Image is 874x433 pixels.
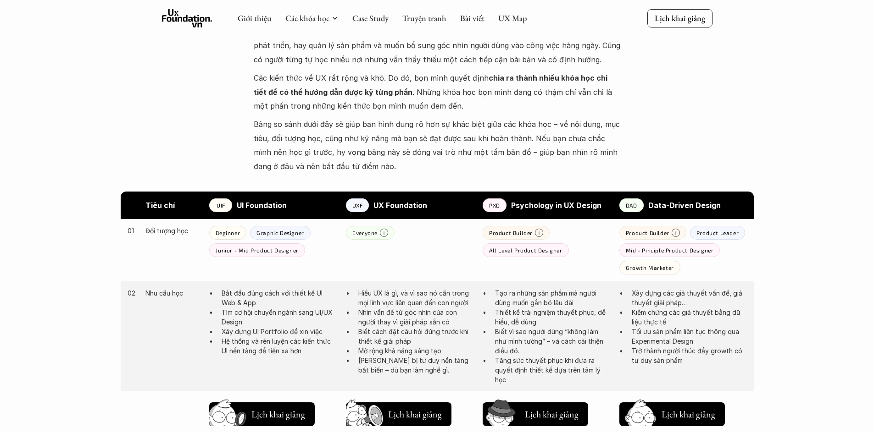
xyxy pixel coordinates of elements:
[358,307,473,327] p: Nhìn vấn đề từ góc nhìn của con người thay vì giải pháp sẵn có
[626,230,669,236] p: Product Builder
[352,230,378,236] p: Everyone
[358,356,473,375] p: [PERSON_NAME] bị tư duy nền tảng bất biến – dù bạn làm nghề gì.
[217,202,225,208] p: UIF
[647,9,713,27] a: Lịch khai giảng
[619,402,725,426] button: Lịch khai giảng
[285,13,329,23] a: Các khóa học
[209,402,315,426] button: Lịch khai giảng
[373,201,427,210] strong: UX Foundation
[222,327,337,336] p: Xây dựng UI Portfolio để xin việc
[524,408,579,421] h5: Lịch khai giảng
[358,327,473,346] p: Biết cách đặt câu hỏi đúng trước khi thiết kế giải pháp
[495,356,610,384] p: Tăng sức thuyết phục khi đưa ra quyết định thiết kế dựa trên tâm lý học
[346,402,451,426] button: Lịch khai giảng
[489,202,500,208] p: PXD
[626,202,637,208] p: DAD
[632,288,747,307] p: Xây dựng các giả thuyết vấn đề, giả thuyết giải pháp…
[222,288,337,307] p: Bắt đầu đúng cách với thiết kế UI Web & App
[238,13,272,23] a: Giới thiệu
[209,399,315,426] a: Lịch khai giảng
[128,226,137,236] p: 01
[216,247,298,253] p: Junior - Mid Product Designer
[632,327,747,346] p: Tối ưu sản phẩm liên tục thông qua Experimental Design
[498,13,527,23] a: UX Map
[254,11,621,67] p: Mỗi người có một lộ trình phù hợp khác nhau, tùy thuộc vào background và mục đích học của mỗi ngư...
[128,288,137,298] p: 02
[632,346,747,365] p: Trở thành người thúc đẩy growth có tư duy sản phẩm
[254,71,621,113] p: Các kiến thức về UX rất rộng và khó. Do đó, bọn mình quyết định . Những khóa học bọn mình đang có...
[648,201,721,210] strong: Data-Driven Design
[222,336,337,356] p: Hệ thống và rèn luyện các kiến thức UI nền tảng để tiến xa hơn
[254,73,609,96] strong: chia ra thành nhiều khóa học chi tiết để có thể hướng dẫn được kỹ từng phần
[237,201,287,210] strong: UI Foundation
[655,13,705,23] p: Lịch khai giảng
[402,13,446,23] a: Truyện tranh
[352,13,389,23] a: Case Study
[661,408,716,421] h5: Lịch khai giảng
[626,247,714,253] p: Mid - Pinciple Product Designer
[489,230,533,236] p: Product Builder
[254,117,621,173] p: Bảng so sánh dưới đây sẽ giúp bạn hình dung rõ hơn sự khác biệt giữa các khóa học – về nội dung, ...
[460,13,484,23] a: Bài viết
[626,264,674,271] p: Growth Marketer
[483,399,588,426] a: Lịch khai giảng
[632,307,747,327] p: Kiểm chứng các giả thuyết bằng dữ liệu thực tế
[358,288,473,307] p: Hiểu UX là gì, và vì sao nó cần trong mọi lĩnh vực liên quan đến con người
[358,346,473,356] p: Mở rộng khả năng sáng tạo
[489,247,562,253] p: All Level Product Designer
[145,201,175,210] strong: Tiêu chí
[511,201,601,210] strong: Psychology in UX Design
[495,307,610,327] p: Thiết kế trải nghiệm thuyết phục, dễ hiểu, dễ dùng
[495,327,610,356] p: Biết vì sao người dùng “không làm như mình tưởng” – và cách cải thiện điều đó.
[352,202,363,208] p: UXF
[495,288,610,307] p: Tạo ra những sản phẩm mà người dùng muốn gắn bó lâu dài
[145,288,200,298] p: Nhu cầu học
[251,408,306,421] h5: Lịch khai giảng
[216,230,240,236] p: Beginner
[619,399,725,426] a: Lịch khai giảng
[483,402,588,426] button: Lịch khai giảng
[346,399,451,426] a: Lịch khai giảng
[222,307,337,327] p: Tìm cơ hội chuyển ngành sang UI/UX Design
[387,408,442,421] h5: Lịch khai giảng
[256,230,304,236] p: Graphic Designer
[145,226,200,236] p: Đối tượng học
[696,230,739,236] p: Product Leader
